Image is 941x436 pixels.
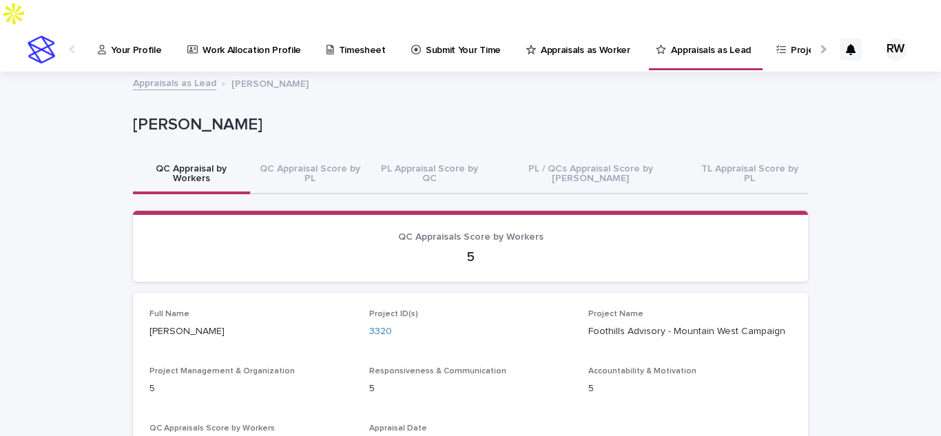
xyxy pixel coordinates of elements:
a: Timesheet [325,28,392,70]
span: Responsiveness & Communication [369,367,506,375]
span: QC Appraisals Score by Workers [149,424,275,433]
button: QC Appraisal by Workers [133,156,250,194]
a: Appraisals as Lead [133,74,216,90]
a: Your Profile [96,28,168,70]
a: 3320 [369,324,392,339]
span: Project Name [588,310,643,318]
p: [PERSON_NAME] [149,324,353,339]
p: 5 [588,382,792,396]
p: [PERSON_NAME] [133,115,803,135]
a: Projects [775,28,834,70]
span: Full Name [149,310,189,318]
p: [PERSON_NAME] [231,75,309,90]
p: 5 [149,249,792,265]
a: Appraisals as Lead [654,28,757,68]
div: RW [885,39,907,61]
span: QC Appraisals Score by Workers [398,232,544,242]
button: TL Appraisal Score by PL [691,156,808,194]
p: Appraisals as Lead [671,28,750,56]
span: Accountability & Motivation [588,367,696,375]
p: Timesheet [339,28,386,56]
a: Submit Your Time [410,28,507,70]
span: Appraisal Date [369,424,427,433]
p: Work Allocation Profile [203,28,301,56]
span: Project ID(s) [369,310,418,318]
p: Appraisals as Worker [541,28,630,56]
button: PL Appraisal Score by QC [370,156,490,194]
p: Your Profile [111,28,161,56]
p: Foothills Advisory - Mountain West Campaign [588,324,792,339]
img: stacker-logo-s-only.png [28,36,55,63]
button: PL / QCs Appraisal Score by [PERSON_NAME] [490,156,692,194]
a: Appraisals as Worker [525,28,637,70]
a: Work Allocation Profile [186,28,308,70]
p: Submit Your Time [426,28,501,56]
p: 5 [369,382,572,396]
p: Projects [791,28,827,56]
p: 5 [149,382,353,396]
button: QC Appraisal Score by PL [250,156,370,194]
span: Project Management & Organization [149,367,295,375]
